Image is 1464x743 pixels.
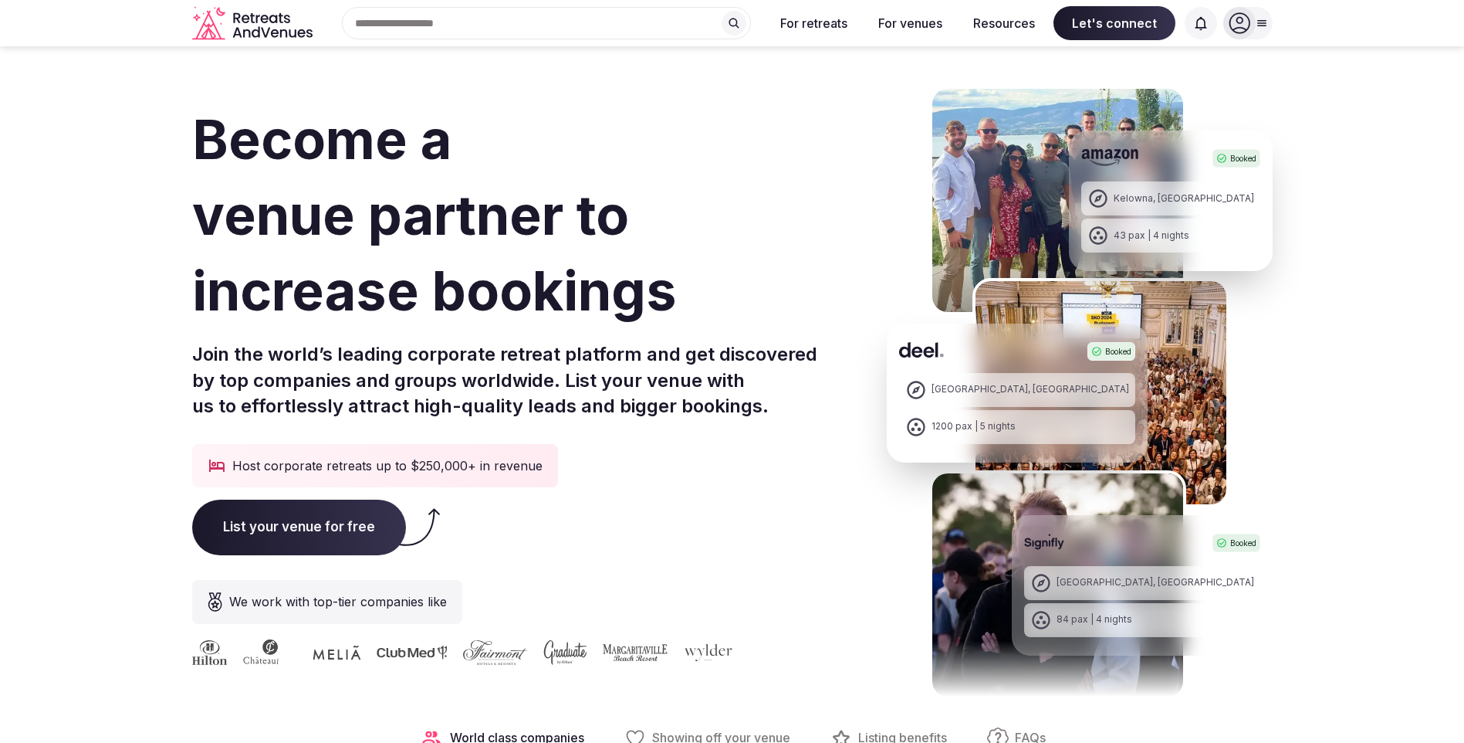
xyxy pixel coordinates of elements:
button: For retreats [768,6,860,40]
img: Signifly Portugal Retreat [929,470,1186,700]
span: Let's connect [1053,6,1175,40]
div: [GEOGRAPHIC_DATA], [GEOGRAPHIC_DATA] [1057,576,1254,589]
div: Kelowna, [GEOGRAPHIC_DATA] [1114,192,1254,205]
button: Resources [961,6,1047,40]
p: Join the world’s leading corporate retreat platform and get discovered by top companies and group... [192,341,817,419]
svg: Retreats and Venues company logo [192,6,316,41]
div: Host corporate retreats up to $250,000+ in revenue [192,444,558,487]
div: 43 pax | 4 nights [1114,229,1189,243]
img: Amazon Kelowna Retreat [929,86,1186,315]
a: Visit the homepage [192,6,316,41]
button: For venues [866,6,955,40]
div: Booked [1212,534,1260,552]
h1: Become a venue partner to increase bookings [192,102,817,329]
div: We work with top-tier companies like [192,580,462,624]
div: Booked [1212,149,1260,168]
span: List your venue for free [192,500,406,555]
img: Deel Spain Retreat [972,278,1229,507]
div: 1200 pax | 5 nights [931,420,1016,433]
a: List your venue for free [192,519,406,534]
div: [GEOGRAPHIC_DATA], [GEOGRAPHIC_DATA] [931,383,1129,396]
div: 84 pax | 4 nights [1057,613,1132,626]
div: Booked [1087,342,1135,361]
